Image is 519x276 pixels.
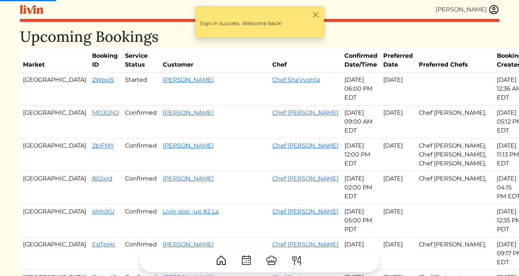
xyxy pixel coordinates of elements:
[163,76,214,83] a: [PERSON_NAME]
[92,109,119,116] a: MDJGhO
[163,109,214,116] a: [PERSON_NAME]
[380,105,416,138] td: [DATE]
[272,109,338,116] a: Chef [PERSON_NAME]
[341,73,380,105] td: [DATE] 06:00 PM EDT
[122,73,160,105] td: Started
[20,105,89,138] td: [GEOGRAPHIC_DATA]
[20,138,89,171] td: [GEOGRAPHIC_DATA]
[272,241,338,248] a: Chef [PERSON_NAME]
[416,105,494,138] td: Chef [PERSON_NAME],
[436,5,487,14] div: [PERSON_NAME]
[416,48,494,73] th: Preferred Chefs
[92,76,114,83] a: 2WoxI5
[341,105,380,138] td: [DATE] 09:00 AM EDT
[341,204,380,237] td: [DATE] 05:00 PM PDT
[312,11,320,18] button: Close
[215,255,227,266] img: House-9bf13187bcbb5817f509fe5e7408150f90897510c4275e13d0d5fca38e0b5951.svg
[272,142,338,149] a: Chef [PERSON_NAME]
[416,237,494,270] td: Chef [PERSON_NAME],
[380,138,416,171] td: [DATE]
[380,237,416,270] td: [DATE]
[20,73,89,105] td: [GEOGRAPHIC_DATA]
[20,171,89,204] td: [GEOGRAPHIC_DATA]
[122,138,160,171] td: Confirmed
[20,237,89,270] td: [GEOGRAPHIC_DATA]
[272,208,338,215] a: Chef [PERSON_NAME]
[272,175,338,182] a: Chef [PERSON_NAME]
[89,48,122,73] th: Booking ID
[416,138,494,171] td: Chef [PERSON_NAME], Chef [PERSON_NAME], Chef [PERSON_NAME],
[488,4,499,15] img: user_account-e6e16d2ec92f44fc35f99ef0dc9cddf60790bfa021a6ecb1c896eb5d2907b31c.svg
[266,255,277,266] img: ChefHat-a374fb509e4f37eb0702ca99f5f64f3b6956810f32a249b33092029f8484b388.svg
[163,208,219,215] a: Livin pop -up #2 La
[163,175,214,182] a: [PERSON_NAME]
[341,48,380,73] th: Confirmed Date/Time
[122,48,160,73] th: Service Status
[122,171,160,204] td: Confirmed
[92,241,115,248] a: EpTpHc
[122,237,160,270] td: Confirmed
[341,171,380,204] td: [DATE] 02:00 PM EDT
[20,48,89,73] th: Market
[341,237,380,270] td: [DATE] 09:00 AM EDT
[200,20,320,27] p: Sign in success. Welcome back!
[291,255,303,266] img: ForkKnife-55491504ffdb50bab0c1e09e7649658475375261d09fd45db06cec23bce548bf.svg
[163,142,214,149] a: [PERSON_NAME]
[20,5,43,14] img: livin-logo-a0d97d1a881af30f6274990eb6222085a2533c92bbd1e4f22c21b4f0d0e3210c.svg
[269,48,341,73] th: Chef
[20,204,89,237] td: [GEOGRAPHIC_DATA]
[160,48,269,73] th: Customer
[163,241,214,248] a: [PERSON_NAME]
[122,105,160,138] td: Confirmed
[20,28,499,46] h1: Upcoming Bookings
[92,142,114,149] a: 2bjFMY
[380,73,416,105] td: [DATE]
[272,76,320,83] a: Chef Sha'yvonta
[122,204,160,237] td: Confirmed
[380,204,416,237] td: [DATE]
[416,171,494,204] td: Chef [PERSON_NAME],
[92,175,112,182] a: 80Jxrd
[92,208,115,215] a: phhiXU
[380,171,416,204] td: [DATE]
[240,255,252,266] img: CalendarDots-5bcf9d9080389f2a281d69619e1c85352834be518fbc73d9501aef674afc0d57.svg
[341,138,380,171] td: [DATE] 12:00 PM EDT
[380,48,416,73] th: Preferred Date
